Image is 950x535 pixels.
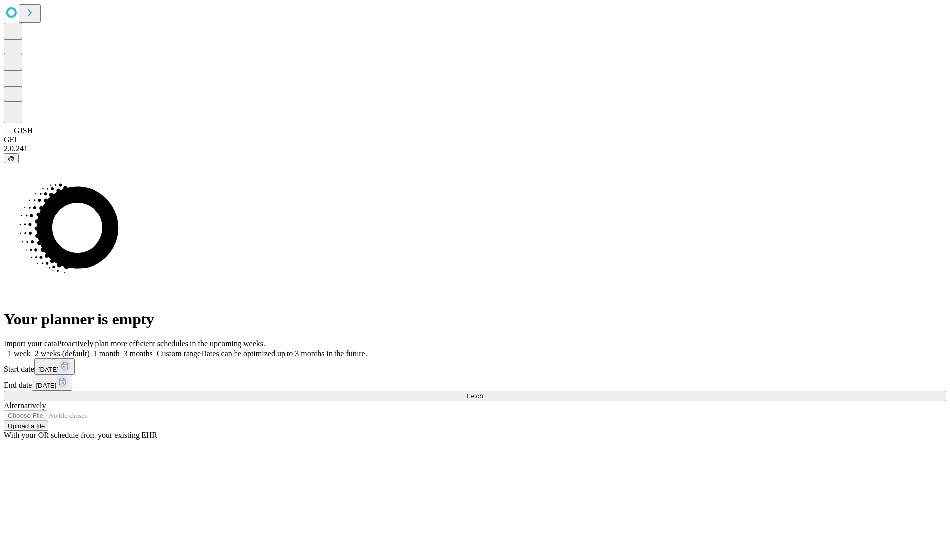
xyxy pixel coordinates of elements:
button: Fetch [4,391,946,401]
span: [DATE] [38,366,59,373]
span: Custom range [157,349,201,358]
span: @ [8,155,15,162]
button: [DATE] [34,358,75,374]
span: 2 weeks (default) [35,349,90,358]
span: With your OR schedule from your existing EHR [4,431,157,439]
span: Proactively plan more efficient schedules in the upcoming weeks. [57,339,265,348]
div: Start date [4,358,946,374]
span: Fetch [467,392,483,400]
span: Alternatively [4,401,46,410]
span: 3 months [124,349,153,358]
button: @ [4,153,19,163]
div: 2.0.241 [4,144,946,153]
span: GJSH [14,126,33,135]
div: End date [4,374,946,391]
span: Dates can be optimized up to 3 months in the future. [201,349,367,358]
button: [DATE] [32,374,72,391]
span: 1 month [94,349,120,358]
span: [DATE] [36,382,56,389]
h1: Your planner is empty [4,310,946,328]
span: Import your data [4,339,57,348]
span: 1 week [8,349,31,358]
button: Upload a file [4,421,48,431]
div: GEI [4,135,946,144]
